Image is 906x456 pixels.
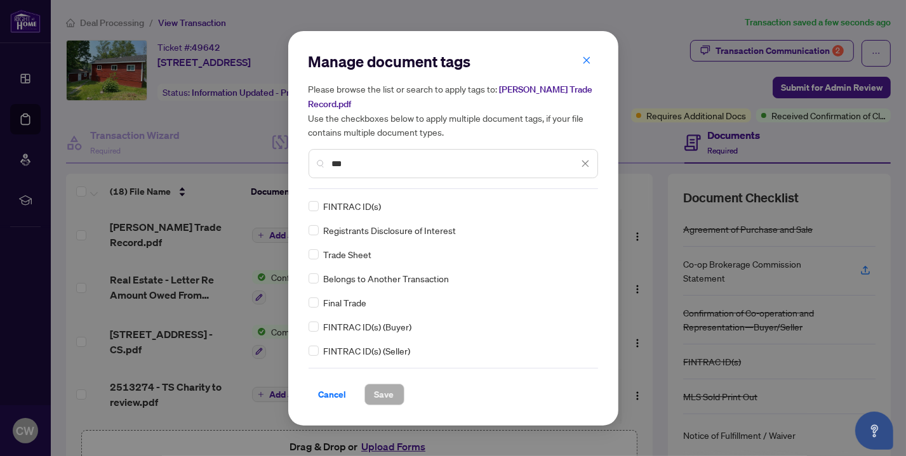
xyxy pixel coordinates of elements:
span: Belongs to Another Transaction [324,271,450,285]
span: FINTRAC ID(s) (Buyer) [324,320,412,334]
button: Cancel [309,384,357,405]
span: Final Trade [324,296,367,309]
button: Open asap [855,412,893,450]
span: FINTRAC ID(s) [324,199,382,213]
button: Save [364,384,404,405]
span: Registrants Disclosure of Interest [324,223,456,237]
span: FINTRAC ID(s) (Seller) [324,344,411,358]
h2: Manage document tags [309,51,598,72]
span: Trade Sheet [324,247,372,261]
h5: Please browse the list or search to apply tags to: Use the checkboxes below to apply multiple doc... [309,82,598,139]
span: close [581,159,590,168]
span: Cancel [319,384,347,405]
span: [PERSON_NAME] Trade Record.pdf [309,84,593,110]
span: close [582,56,591,65]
